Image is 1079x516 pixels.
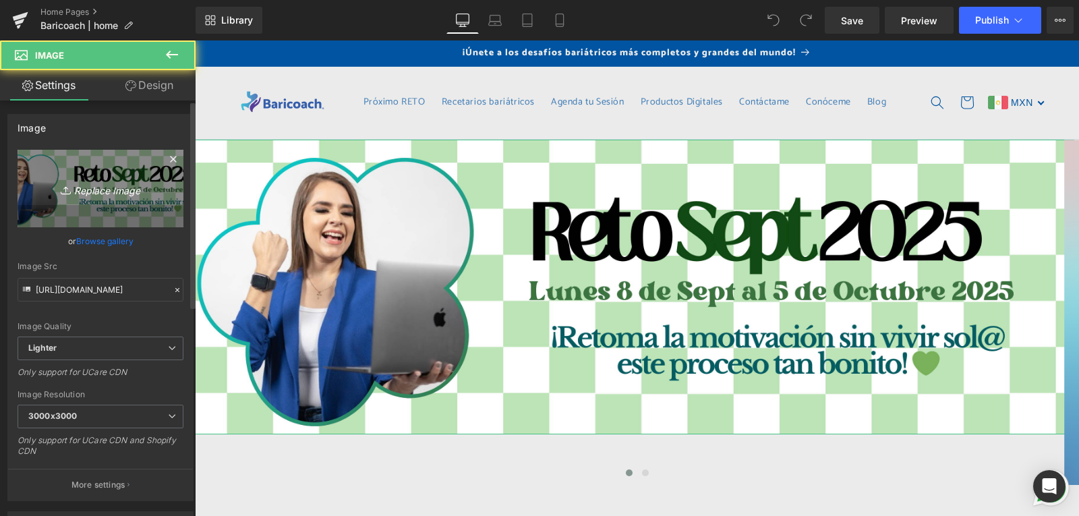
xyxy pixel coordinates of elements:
div: Image Src [18,262,183,271]
a: Desktop [446,7,479,34]
b: Lighter [28,343,57,353]
div: Image Resolution [18,390,183,399]
p: More settings [71,479,125,491]
a: Contáctame [536,48,603,76]
a: Home Pages [40,7,196,18]
span: Recetarios bariátricos [247,56,340,68]
b: 3000x3000 [28,411,77,421]
a: Agenda tu Sesión [348,48,438,76]
a: Productos Digitales [438,48,536,76]
span: Save [841,13,863,28]
a: Blog [664,48,699,76]
a: Browse gallery [76,229,134,253]
a: Conóceme [603,48,664,76]
span: Image [35,50,64,61]
div: Open WhatsApp chat [835,426,877,469]
span: Preview [901,13,937,28]
p: ¡Únete a los desafíos bariátricos más completos y grandes del mundo! [13,7,871,19]
div: or [18,234,183,248]
button: More [1047,7,1074,34]
input: Link [18,278,183,302]
i: Replace Image [47,180,154,197]
span: Próximo RETO [169,56,231,68]
span: Publish [975,15,1009,26]
button: More settings [8,469,193,500]
a: Design [100,70,198,101]
div: Only support for UCare CDN and Shopify CDN [18,435,183,465]
a: Preview [885,7,954,34]
div: Image [18,115,46,134]
a: Mobile [544,7,576,34]
span: Productos Digitales [446,56,528,68]
span: Contáctame [544,56,595,68]
a: Próximo RETO [161,48,239,76]
button: Undo [760,7,787,34]
a: Recetarios bariátricos [239,48,348,76]
span: Baricoach | home [40,20,118,31]
a: New Library [196,7,262,34]
a: Send a message via WhatsApp [835,426,877,469]
a: Laptop [479,7,511,34]
button: Publish [959,7,1041,34]
a: Tablet [511,7,544,34]
img: Baricoach | Tienda oficial [34,45,142,80]
div: Open Intercom Messenger [1033,470,1066,503]
span: Library [221,14,253,26]
span: Conóceme [611,56,656,68]
button: Redo [792,7,819,34]
div: Image Quality [18,322,183,331]
span: Blog [672,56,691,68]
div: Only support for UCare CDN [18,367,183,386]
span: MXN [816,57,838,67]
span: Agenda tu Sesión [356,56,430,68]
summary: Búsqueda [728,47,757,77]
